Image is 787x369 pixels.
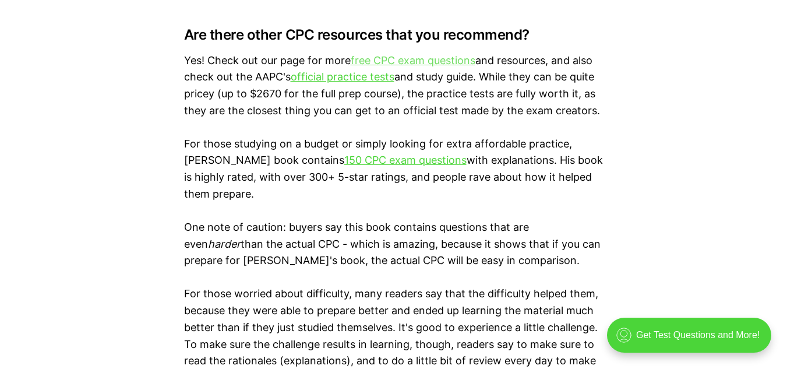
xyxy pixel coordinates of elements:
iframe: portal-trigger [597,312,787,369]
a: official practice tests [291,71,394,83]
a: 150 CPC exam questions [344,154,467,166]
h3: Are there other CPC resources that you recommend? [184,27,604,43]
p: For those studying on a budget or simply looking for extra affordable practice, [PERSON_NAME] boo... [184,136,604,203]
a: free CPC exam questions [351,54,475,66]
p: One note of caution: buyers say this book contains questions that are even than the actual CPC - ... [184,219,604,269]
em: harder [208,238,241,250]
p: Yes! Check out our page for more and resources, and also check out the AAPC's and study guide. Wh... [184,52,604,120]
